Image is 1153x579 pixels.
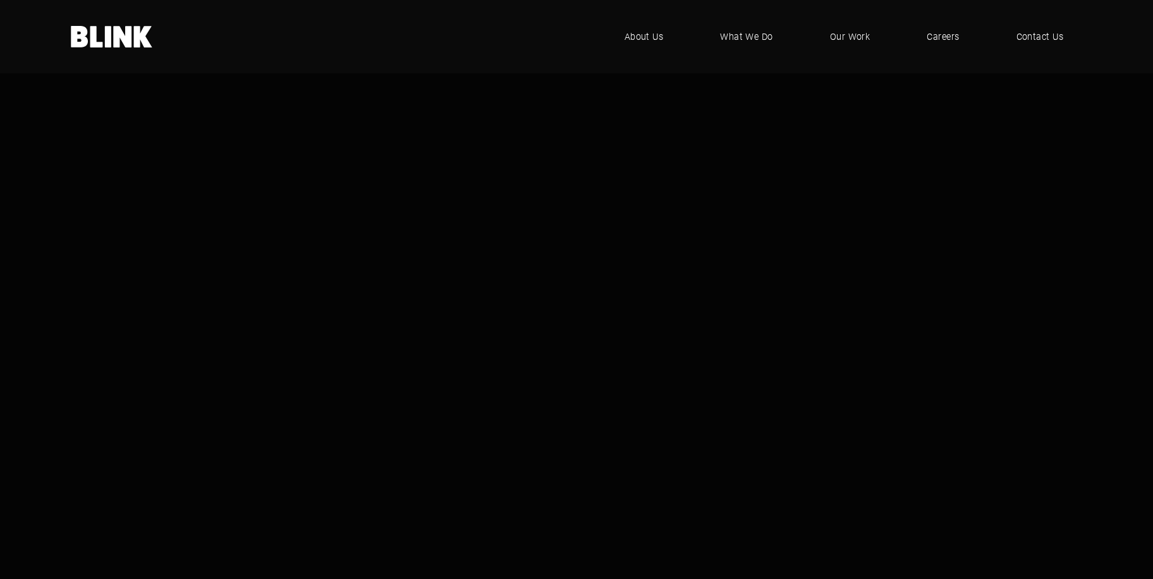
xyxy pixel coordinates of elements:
[908,18,978,56] a: Careers
[811,18,889,56] a: Our Work
[71,26,153,47] a: Home
[701,18,792,56] a: What We Do
[1016,30,1064,44] span: Contact Us
[625,30,664,44] span: About Us
[606,18,683,56] a: About Us
[720,30,773,44] span: What We Do
[830,30,870,44] span: Our Work
[927,30,959,44] span: Careers
[997,18,1083,56] a: Contact Us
